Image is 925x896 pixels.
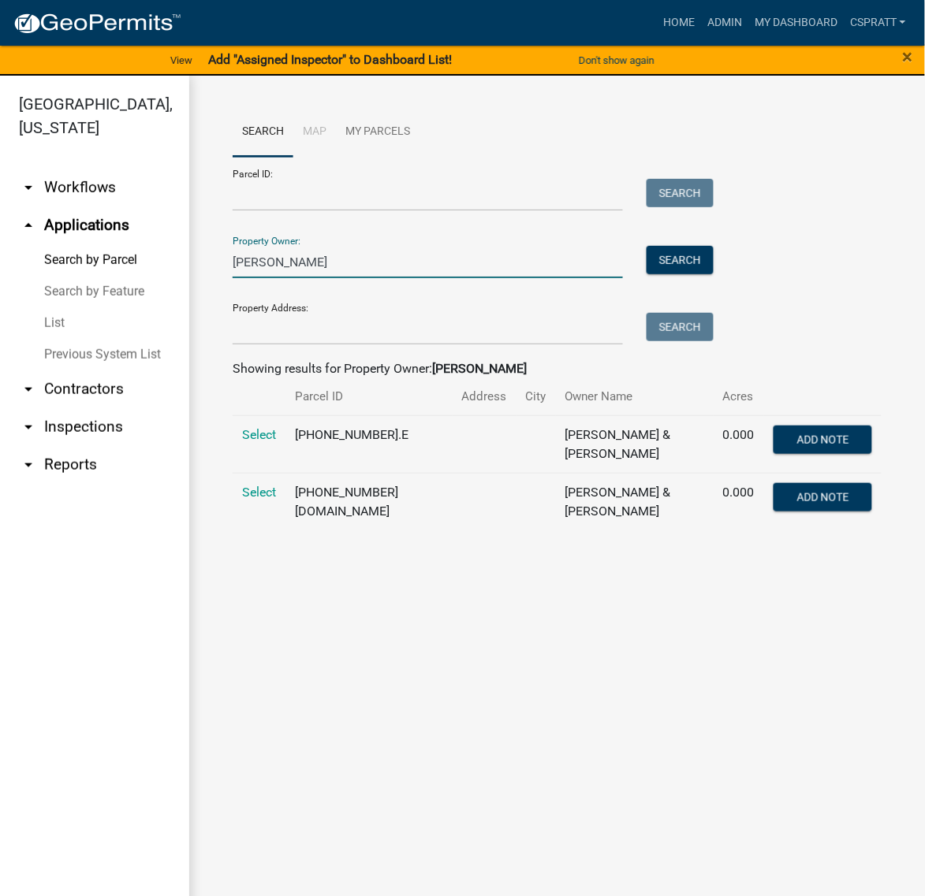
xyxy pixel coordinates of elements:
[285,415,453,473] td: [PHONE_NUMBER].E
[285,378,453,415] th: Parcel ID
[19,380,38,399] i: arrow_drop_down
[19,216,38,235] i: arrow_drop_up
[336,107,420,158] a: My Parcels
[657,8,701,38] a: Home
[19,418,38,437] i: arrow_drop_down
[556,473,714,530] td: [PERSON_NAME] & [PERSON_NAME]
[844,8,912,38] a: cspratt
[517,378,556,415] th: City
[285,473,453,530] td: [PHONE_NUMBER][DOMAIN_NAME]
[208,52,452,67] strong: Add "Assigned Inspector" to Dashboard List!
[556,378,714,415] th: Owner Name
[556,415,714,473] td: [PERSON_NAME] & [PERSON_NAME]
[242,485,276,500] a: Select
[774,426,872,454] button: Add Note
[573,47,661,73] button: Don't show again
[647,179,714,207] button: Search
[903,46,913,68] span: ×
[714,415,764,473] td: 0.000
[453,378,517,415] th: Address
[647,313,714,341] button: Search
[164,47,199,73] a: View
[796,433,849,445] span: Add Note
[233,359,882,378] div: Showing results for Property Owner:
[647,246,714,274] button: Search
[19,455,38,474] i: arrow_drop_down
[714,473,764,530] td: 0.000
[432,361,527,376] strong: [PERSON_NAME]
[19,178,38,197] i: arrow_drop_down
[701,8,748,38] a: Admin
[774,483,872,511] button: Add Note
[903,47,913,66] button: Close
[796,490,849,503] span: Add Note
[233,107,293,158] a: Search
[714,378,764,415] th: Acres
[242,427,276,442] a: Select
[748,8,844,38] a: My Dashboard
